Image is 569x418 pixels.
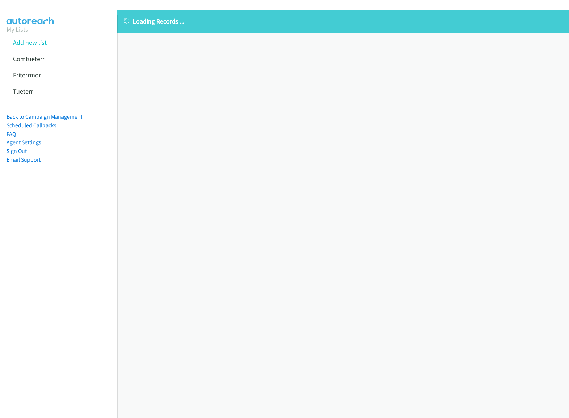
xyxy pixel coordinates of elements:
a: Scheduled Callbacks [7,122,56,129]
a: Email Support [7,156,41,163]
a: Friterrmor [13,71,41,79]
a: Tueterr [13,87,33,95]
a: Back to Campaign Management [7,113,82,120]
a: Add new list [13,38,47,47]
a: My Lists [7,25,28,34]
a: Agent Settings [7,139,41,146]
a: Sign Out [7,148,27,154]
p: Loading Records ... [124,16,562,26]
a: Comtueterr [13,55,44,63]
a: FAQ [7,131,16,137]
